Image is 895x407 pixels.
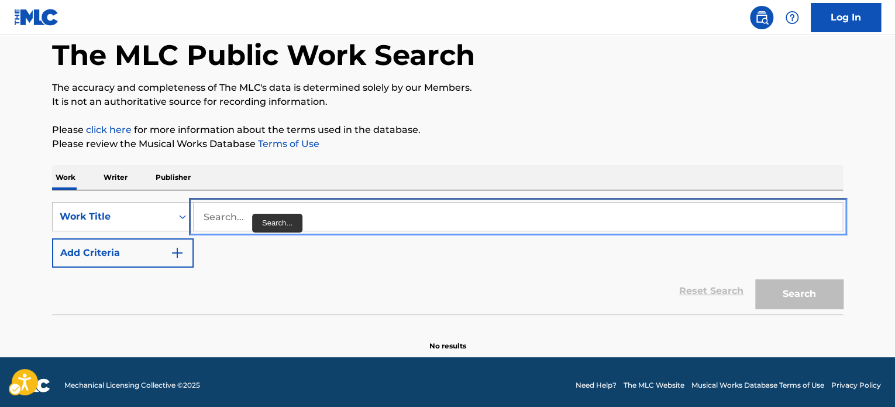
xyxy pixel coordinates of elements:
div: Work Title [60,210,165,224]
a: click here [86,124,132,135]
a: Terms of Use [256,138,319,149]
p: Please for more information about the terms used in the database. [52,123,843,137]
img: search [755,11,769,25]
a: The MLC Website [624,380,684,391]
button: Add Criteria [52,238,194,268]
img: help [785,11,799,25]
span: Mechanical Licensing Collective © 2025 [64,380,200,391]
a: Need Help? [576,380,617,391]
p: Publisher [152,165,194,190]
p: Work [52,165,79,190]
img: 9d2ae6d4665cec9f34b9.svg [170,246,184,260]
img: MLC Logo [14,9,59,26]
a: Privacy Policy [831,380,881,391]
p: No results [429,327,466,351]
p: It is not an authoritative source for recording information. [52,95,843,109]
a: Musical Works Database Terms of Use [691,380,824,391]
p: The accuracy and completeness of The MLC's data is determined solely by our Members. [52,81,843,95]
p: Please review the Musical Works Database [52,137,843,151]
input: Search... [194,203,842,231]
p: Writer [100,165,131,190]
iframe: Hubspot Iframe [837,351,895,407]
a: Log In [811,3,881,32]
h1: The MLC Public Work Search [52,37,475,73]
div: Chat Widget [837,351,895,407]
form: Search Form [52,202,843,314]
